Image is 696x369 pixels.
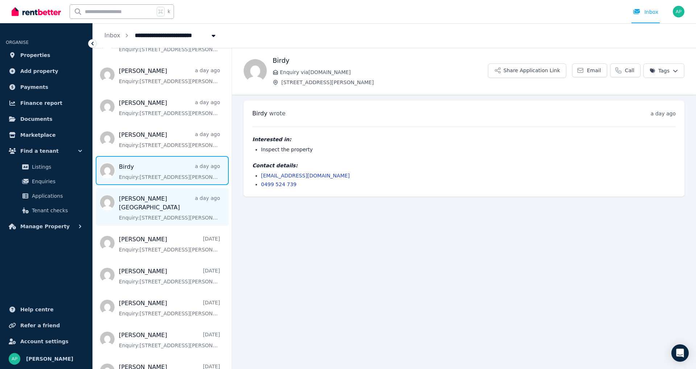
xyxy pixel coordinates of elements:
[20,305,54,314] span: Help centre
[20,115,53,123] span: Documents
[6,64,87,78] a: Add property
[6,128,87,142] a: Marketplace
[6,96,87,110] a: Finance report
[119,67,220,85] a: [PERSON_NAME]a day agoEnquiry:[STREET_ADDRESS][PERSON_NAME].
[26,354,73,363] span: [PERSON_NAME]
[20,337,69,346] span: Account settings
[572,63,607,77] a: Email
[119,194,220,221] a: [PERSON_NAME][GEOGRAPHIC_DATA]a day agoEnquiry:[STREET_ADDRESS][PERSON_NAME].
[9,189,84,203] a: Applications
[6,219,87,234] button: Manage Property
[9,203,84,218] a: Tenant checks
[261,181,297,187] a: 0499 524 739
[244,59,267,82] img: Birdy
[119,235,220,253] a: [PERSON_NAME][DATE]Enquiry:[STREET_ADDRESS][PERSON_NAME].
[651,111,676,116] time: a day ago
[625,67,634,74] span: Call
[281,79,488,86] span: [STREET_ADDRESS][PERSON_NAME]
[104,32,120,39] a: Inbox
[12,6,61,17] img: RentBetter
[252,110,267,117] span: Birdy
[6,48,87,62] a: Properties
[488,63,566,78] button: Share Application Link
[20,222,70,231] span: Manage Property
[671,344,689,362] div: Open Intercom Messenger
[119,131,220,149] a: [PERSON_NAME]a day agoEnquiry:[STREET_ADDRESS][PERSON_NAME].
[673,6,684,17] img: Aurora Pagonis
[119,267,220,285] a: [PERSON_NAME][DATE]Enquiry:[STREET_ADDRESS][PERSON_NAME].
[20,83,48,91] span: Payments
[20,51,50,60] span: Properties
[650,67,670,74] span: Tags
[9,174,84,189] a: Enquiries
[9,160,84,174] a: Listings
[20,99,62,107] span: Finance report
[6,318,87,333] a: Refer a friend
[587,67,601,74] span: Email
[269,110,285,117] span: wrote
[252,136,676,143] h4: Interested in:
[119,35,220,53] a: Enquiry:[STREET_ADDRESS][PERSON_NAME].
[280,69,488,76] span: Enquiry via [DOMAIN_NAME]
[252,162,676,169] h4: Contact details:
[610,63,641,77] a: Call
[119,99,220,117] a: [PERSON_NAME]a day agoEnquiry:[STREET_ADDRESS][PERSON_NAME].
[32,206,81,215] span: Tenant checks
[20,147,59,155] span: Find a tenant
[6,302,87,317] a: Help centre
[32,163,81,171] span: Listings
[20,321,60,330] span: Refer a friend
[6,80,87,94] a: Payments
[261,146,676,153] li: Inspect the property
[32,177,81,186] span: Enquiries
[119,163,220,181] a: Birdya day agoEnquiry:[STREET_ADDRESS][PERSON_NAME].
[32,192,81,200] span: Applications
[93,23,229,48] nav: Breadcrumb
[6,334,87,349] a: Account settings
[6,112,87,126] a: Documents
[20,67,58,75] span: Add property
[119,331,220,349] a: [PERSON_NAME][DATE]Enquiry:[STREET_ADDRESS][PERSON_NAME].
[6,144,87,158] button: Find a tenant
[643,63,684,78] button: Tags
[6,40,29,45] span: ORGANISE
[20,131,55,139] span: Marketplace
[119,299,220,317] a: [PERSON_NAME][DATE]Enquiry:[STREET_ADDRESS][PERSON_NAME].
[633,8,658,16] div: Inbox
[9,353,20,365] img: Aurora Pagonis
[273,56,488,66] h1: Birdy
[261,173,350,179] a: [EMAIL_ADDRESS][DOMAIN_NAME]
[167,9,170,15] span: k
